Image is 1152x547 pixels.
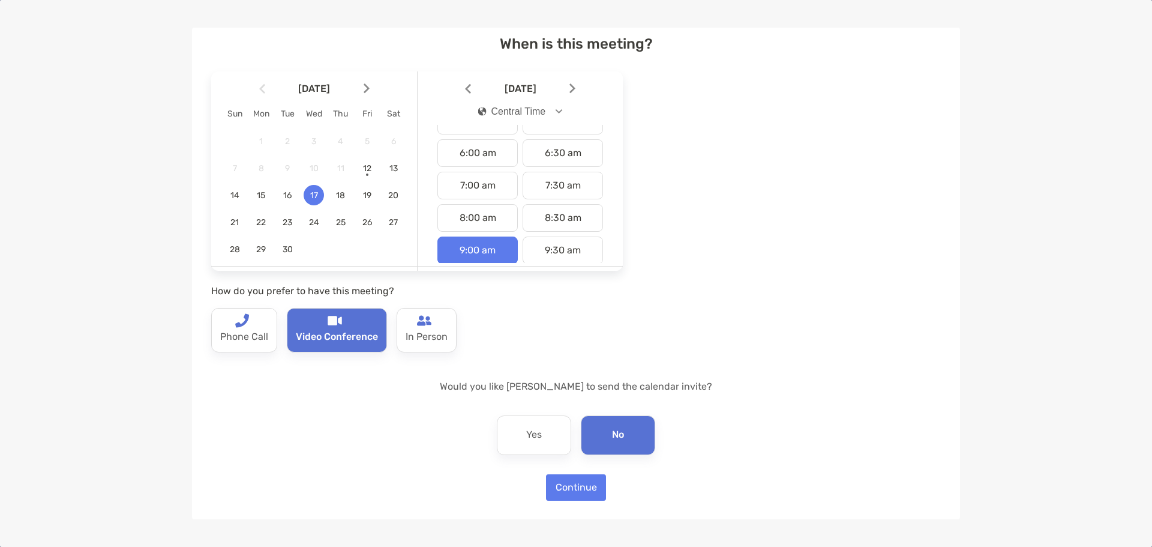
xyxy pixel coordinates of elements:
[296,328,378,347] p: Video Conference
[248,109,274,119] div: Mon
[383,163,404,174] span: 13
[523,139,603,167] div: 6:30 am
[277,190,298,201] span: 16
[277,136,298,147] span: 2
[569,83,575,94] img: Arrow icon
[277,217,298,228] span: 23
[211,379,941,394] p: Would you like [PERSON_NAME] to send the calendar invite?
[478,107,487,116] img: icon
[523,204,603,232] div: 8:30 am
[304,190,324,201] span: 17
[274,109,301,119] div: Tue
[357,163,377,174] span: 12
[331,136,351,147] span: 4
[357,136,377,147] span: 5
[523,237,603,264] div: 9:30 am
[354,109,380,119] div: Fri
[224,244,245,255] span: 28
[473,83,567,94] span: [DATE]
[304,136,324,147] span: 3
[383,217,404,228] span: 27
[331,190,351,201] span: 18
[277,163,298,174] span: 9
[357,217,377,228] span: 26
[478,106,546,117] div: Central Time
[357,190,377,201] span: 19
[224,190,245,201] span: 14
[328,109,354,119] div: Thu
[331,217,351,228] span: 25
[251,190,271,201] span: 15
[304,217,324,228] span: 24
[383,190,404,201] span: 20
[465,83,471,94] img: Arrow icon
[251,163,271,174] span: 8
[417,313,431,328] img: type-call
[211,283,623,298] p: How do you prefer to have this meeting?
[437,237,518,264] div: 9:00 am
[380,109,407,119] div: Sat
[523,172,603,199] div: 7:30 am
[331,163,351,174] span: 11
[301,109,327,119] div: Wed
[221,109,248,119] div: Sun
[437,139,518,167] div: 6:00 am
[437,172,518,199] div: 7:00 am
[268,83,361,94] span: [DATE]
[304,163,324,174] span: 10
[224,163,245,174] span: 7
[546,474,606,501] button: Continue
[328,313,342,328] img: type-call
[612,426,624,445] p: No
[211,35,941,52] h4: When is this meeting?
[251,136,271,147] span: 1
[364,83,370,94] img: Arrow icon
[383,136,404,147] span: 6
[556,109,563,113] img: Open dropdown arrow
[526,426,542,445] p: Yes
[251,244,271,255] span: 29
[406,328,448,347] p: In Person
[277,244,298,255] span: 30
[437,204,518,232] div: 8:00 am
[235,313,249,328] img: type-call
[259,83,265,94] img: Arrow icon
[220,328,268,347] p: Phone Call
[224,217,245,228] span: 21
[468,98,573,125] button: iconCentral Time
[251,217,271,228] span: 22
